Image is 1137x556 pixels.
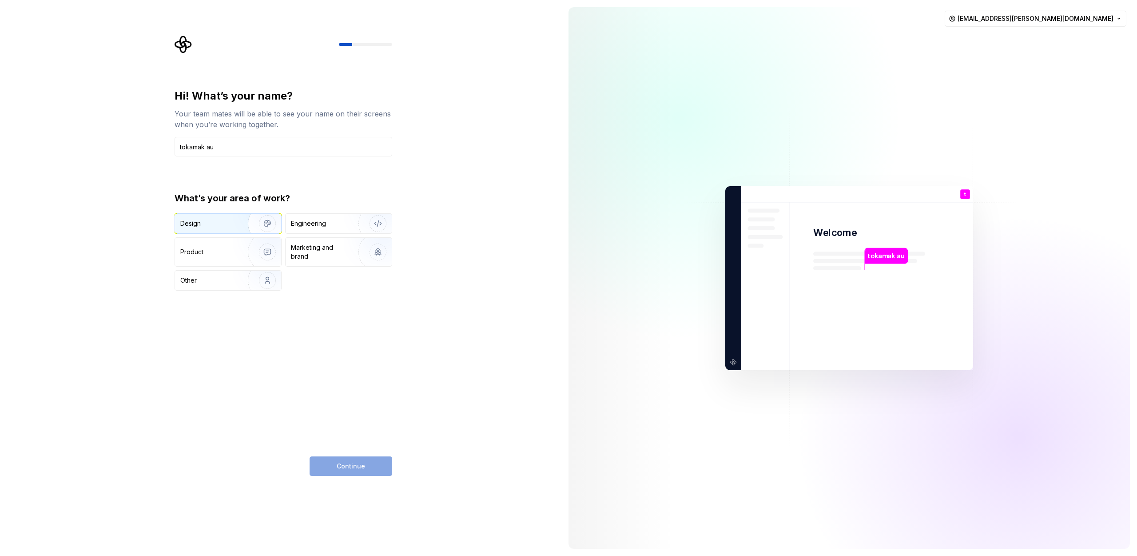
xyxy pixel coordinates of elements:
div: Marketing and brand [291,243,351,261]
svg: Supernova Logo [175,36,192,53]
div: Other [180,276,197,285]
div: Hi! What’s your name? [175,89,392,103]
div: What’s your area of work? [175,192,392,204]
span: [EMAIL_ADDRESS][PERSON_NAME][DOMAIN_NAME] [958,14,1113,23]
p: tokamak au [867,251,905,260]
button: [EMAIL_ADDRESS][PERSON_NAME][DOMAIN_NAME] [945,11,1126,27]
p: Welcome [813,226,857,239]
div: Product [180,248,203,256]
div: Your team mates will be able to see your name on their screens when you’re working together. [175,108,392,130]
input: Han Solo [175,137,392,156]
p: t [964,192,966,196]
div: Engineering [291,219,326,228]
div: Design [180,219,201,228]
